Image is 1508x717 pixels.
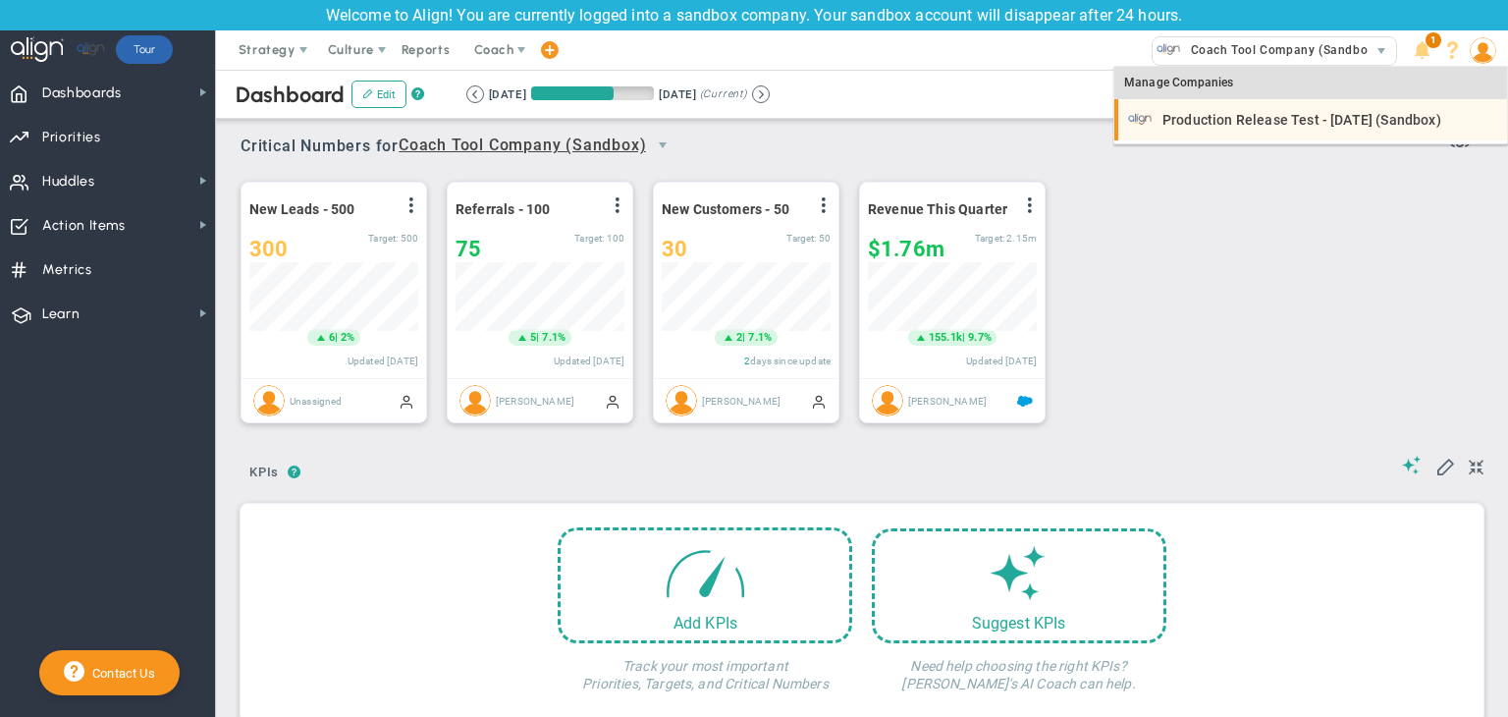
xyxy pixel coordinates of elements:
span: Huddles [42,161,95,202]
span: | [742,331,745,344]
span: [PERSON_NAME] [908,395,987,406]
span: Target: [574,233,604,244]
span: New Customers - 50 [662,201,789,217]
span: 1 [1426,32,1441,48]
span: Revenue This Quarter [868,201,1007,217]
img: Katie Williams [459,385,491,416]
span: Manually Updated [811,393,827,409]
span: 2,154,350 [1006,233,1037,244]
div: Add KPIs [561,614,849,633]
img: Miguel Cabrera [666,385,697,416]
span: Reports [392,30,460,70]
h4: Track your most important Priorities, Targets, and Critical Numbers [558,643,852,692]
span: Target: [975,233,1004,244]
span: Updated [DATE] [554,356,624,366]
span: | [536,331,539,344]
span: days since update [750,356,831,366]
span: | [962,331,965,344]
span: Learn [42,294,80,335]
span: Salesforce Enabled<br ></span>Sandbox: Quarterly Revenue [1017,393,1033,409]
span: Coach Tool Company (Sandbox) [1181,37,1378,63]
span: Target: [786,233,816,244]
span: 30 [662,237,687,261]
span: Action Items [42,205,126,247]
span: Critical Numbers for [241,129,684,165]
div: [DATE] [489,85,526,103]
div: Period Progress: 67% Day 61 of 90 with 29 remaining. [531,86,654,100]
span: Metrics [42,249,92,291]
button: KPIs [241,457,288,491]
span: 75 [456,237,481,261]
span: Updated [DATE] [348,356,418,366]
span: Dashboard [236,82,345,108]
span: Priorities [42,117,101,158]
span: Target: [368,233,398,244]
span: 7.1% [542,331,565,344]
span: New Leads - 500 [249,201,354,217]
span: Coach [474,42,513,57]
span: select [646,129,679,162]
span: Referrals - 100 [456,201,550,217]
span: | [335,331,338,344]
img: Unassigned [253,385,285,416]
span: 300 [249,237,288,261]
span: Culture [328,42,374,57]
span: Unassigned [290,395,343,406]
span: (Current) [700,85,747,103]
span: 9.7% [968,331,992,344]
span: select [1368,37,1396,65]
span: [PERSON_NAME] [702,395,781,406]
span: Manually Updated [399,393,414,409]
button: Go to next period [752,85,770,103]
span: Coach Tool Company (Sandbox) [399,134,646,158]
img: 33476.Company.photo [1157,37,1181,62]
div: Suggest KPIs [875,614,1163,633]
span: 155.1k [929,330,962,346]
div: Manage Companies [1114,67,1507,100]
span: Edit My KPIs [1435,456,1455,475]
span: [PERSON_NAME] [496,395,574,406]
span: 50 [819,233,831,244]
span: 5 [530,330,536,346]
span: Strategy [239,42,296,57]
li: Announcements [1407,30,1437,70]
span: 2 [736,330,742,346]
span: Contact Us [84,666,155,681]
span: $1,758,367 [868,237,944,261]
span: KPIs [241,457,288,488]
span: Updated [DATE] [966,356,1037,366]
span: Suggestions (AI Feature) [1402,456,1422,474]
img: Tom Johnson [872,385,903,416]
div: [DATE] [659,85,696,103]
span: 7.1% [748,331,772,344]
span: 2% [341,331,354,344]
h4: Need help choosing the right KPIs? [PERSON_NAME]'s AI Coach can help. [872,643,1166,692]
button: Edit [351,81,406,108]
li: Help & Frequently Asked Questions (FAQ) [1437,30,1468,70]
span: Dashboards [42,73,122,114]
span: 6 [329,330,335,346]
button: Go to previous period [466,85,484,103]
span: 500 [401,233,418,244]
span: Manually Updated [605,393,620,409]
img: 33466.Company.photo [1128,107,1153,132]
span: Production Release Test - [DATE] (Sandbox) [1162,113,1441,127]
span: 2 [744,356,750,366]
img: 208890.Person.photo [1470,37,1496,64]
span: 100 [607,233,624,244]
